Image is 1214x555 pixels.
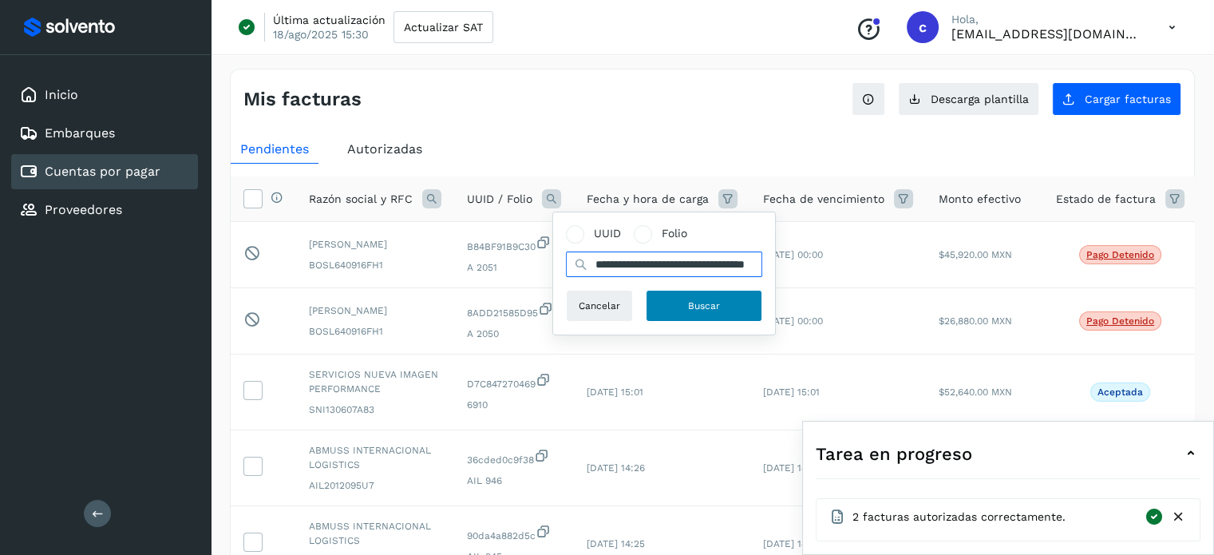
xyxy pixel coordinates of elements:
[243,88,362,111] h4: Mis facturas
[1052,82,1181,116] button: Cargar facturas
[467,327,561,341] span: A 2050
[404,22,483,33] span: Actualizar SAT
[852,509,1066,525] span: 2 facturas autorizadas correctamente.
[1086,315,1154,327] p: Pago detenido
[467,191,532,208] span: UUID / Folio
[309,367,441,396] span: SERVICIOS NUEVA IMAGEN PERFORMANCE
[467,260,561,275] span: A 2051
[816,441,972,467] span: Tarea en progreso
[11,77,198,113] div: Inicio
[309,443,441,472] span: ABMUSS INTERNACIONAL LOGISTICS
[763,249,823,260] span: [DATE] 00:00
[309,478,441,493] span: AIL2012095U7
[309,191,413,208] span: Razón social y RFC
[393,11,493,43] button: Actualizar SAT
[467,448,561,467] span: 36cded0c9f38
[309,519,441,548] span: ABMUSS INTERNACIONAL LOGISTICS
[467,235,561,254] span: B84BF91B9C30
[939,191,1021,208] span: Monto efectivo
[763,462,821,474] span: [DATE] 14:26
[45,87,78,102] a: Inicio
[309,303,441,318] span: [PERSON_NAME]
[467,372,561,391] span: D7C847270469
[347,141,422,157] span: Autorizadas
[951,13,1143,26] p: Hola,
[939,315,1012,327] span: $26,880.00 MXN
[273,27,369,42] p: 18/ago/2025 15:30
[240,141,309,157] span: Pendientes
[309,237,441,252] span: [PERSON_NAME]
[467,474,561,488] span: AIL 946
[939,387,1012,398] span: $52,640.00 MXN
[309,258,441,272] span: BOSL640916FH1
[1086,249,1154,260] p: Pago detenido
[1056,191,1156,208] span: Estado de factura
[45,164,160,179] a: Cuentas por pagar
[11,116,198,151] div: Embarques
[931,93,1029,105] span: Descarga plantilla
[816,434,1200,473] div: Tarea en progreso
[45,125,115,141] a: Embarques
[11,192,198,228] div: Proveedores
[939,249,1012,260] span: $45,920.00 MXN
[587,538,645,549] span: [DATE] 14:25
[467,398,561,412] span: 6910
[763,315,823,327] span: [DATE] 00:00
[1085,93,1171,105] span: Cargar facturas
[951,26,1143,42] p: cxp1@53cargo.com
[587,387,643,398] span: [DATE] 15:01
[763,387,820,398] span: [DATE] 15:01
[45,202,122,217] a: Proveedores
[898,82,1039,116] button: Descarga plantilla
[309,402,441,417] span: SNI130607A83
[467,524,561,543] span: 90da4a882d5c
[273,13,386,27] p: Última actualización
[467,301,561,320] span: 8ADD21585D95
[1097,387,1143,398] p: Aceptada
[309,324,441,339] span: BOSL640916FH1
[763,191,884,208] span: Fecha de vencimiento
[587,462,645,474] span: [DATE] 14:26
[587,191,709,208] span: Fecha y hora de carga
[11,154,198,189] div: Cuentas por pagar
[763,538,821,549] span: [DATE] 14:25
